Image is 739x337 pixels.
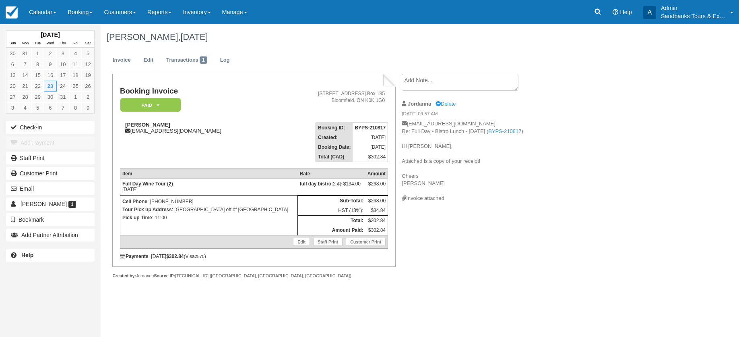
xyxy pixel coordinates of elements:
[69,102,82,113] a: 8
[6,152,95,164] a: Staff Print
[69,39,82,48] th: Fri
[661,12,725,20] p: Sandbanks Tours & Experiences
[120,98,181,112] em: Paid
[122,199,147,204] strong: Cell Phone
[6,6,18,19] img: checkfront-main-nav-mini-logo.png
[19,102,31,113] a: 4
[19,39,31,48] th: Mon
[69,48,82,59] a: 4
[297,225,365,235] th: Amount Paid:
[44,81,56,92] a: 23
[365,216,388,226] td: $302.84
[19,92,31,102] a: 28
[44,39,56,48] th: Wed
[620,9,632,15] span: Help
[365,169,388,179] th: Amount
[69,81,82,92] a: 25
[6,92,19,102] a: 27
[57,102,69,113] a: 7
[31,102,44,113] a: 5
[122,215,152,221] strong: Pick up Time
[402,120,537,195] p: [EMAIL_ADDRESS][DOMAIN_NAME], Re: Full Day - Bistro Lunch - [DATE] ( ) Hi [PERSON_NAME], Attached...
[6,102,19,113] a: 3
[6,213,95,226] button: Bookmark
[293,238,310,246] a: Edit
[365,196,388,206] td: $268.00
[353,152,388,162] td: $302.84
[19,70,31,81] a: 14
[107,32,649,42] h1: [PERSON_NAME],
[120,254,149,259] strong: Payments
[316,152,353,162] th: Total (CAD):
[19,59,31,70] a: 7
[57,81,69,92] a: 24
[44,92,56,102] a: 30
[313,238,343,246] a: Staff Print
[297,216,365,226] th: Total:
[402,195,537,202] div: Invoice attached
[661,4,725,12] p: Admin
[57,48,69,59] a: 3
[122,181,173,187] strong: Full Day Wine Tour (2)
[57,59,69,70] a: 10
[44,48,56,59] a: 2
[82,92,94,102] a: 2
[643,6,656,19] div: A
[82,102,94,113] a: 9
[44,102,56,113] a: 6
[154,273,175,278] strong: Source IP:
[69,59,82,70] a: 11
[297,179,365,196] td: 2 @ $134.00
[408,101,431,107] strong: Jordanna
[31,39,44,48] th: Tue
[21,252,33,258] b: Help
[6,136,95,149] button: Add Payment
[120,98,178,112] a: Paid
[31,59,44,70] a: 8
[31,81,44,92] a: 22
[82,39,94,48] th: Sat
[122,198,295,206] p: : [PHONE_NUMBER]
[82,81,94,92] a: 26
[6,48,19,59] a: 30
[436,101,456,107] a: Delete
[57,39,69,48] th: Thu
[6,70,19,81] a: 13
[6,81,19,92] a: 20
[160,52,213,68] a: Transactions1
[488,128,521,134] a: BYPS-210817
[353,133,388,142] td: [DATE]
[57,70,69,81] a: 17
[6,229,95,241] button: Add Partner Attribution
[125,122,170,128] strong: [PERSON_NAME]
[112,273,136,278] strong: Created by:
[82,70,94,81] a: 19
[613,9,618,15] i: Help
[195,254,204,259] small: 2570
[299,181,333,187] strong: full day bistro
[107,52,137,68] a: Invoice
[82,48,94,59] a: 5
[365,225,388,235] td: $302.84
[112,273,395,279] div: Jordanna [TECHNICAL_ID] ([GEOGRAPHIC_DATA], [GEOGRAPHIC_DATA], [GEOGRAPHIC_DATA])
[180,32,208,42] span: [DATE]
[6,39,19,48] th: Sun
[6,249,95,262] a: Help
[120,122,276,134] div: [EMAIL_ADDRESS][DOMAIN_NAME]
[122,206,295,214] p: : [GEOGRAPHIC_DATA] off of [GEOGRAPHIC_DATA]
[6,182,95,195] button: Email
[297,206,365,216] td: HST (13%):
[120,169,297,179] th: Item
[19,81,31,92] a: 21
[120,254,388,259] div: : [DATE] (Visa )
[44,70,56,81] a: 16
[214,52,236,68] a: Log
[6,59,19,70] a: 6
[402,110,537,119] em: [DATE] 09:57 AM
[6,198,95,210] a: [PERSON_NAME] 1
[44,59,56,70] a: 9
[355,125,386,131] strong: BYPS-210817
[316,123,353,133] th: Booking ID:
[120,87,276,96] h1: Booking Invoice
[57,92,69,102] a: 31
